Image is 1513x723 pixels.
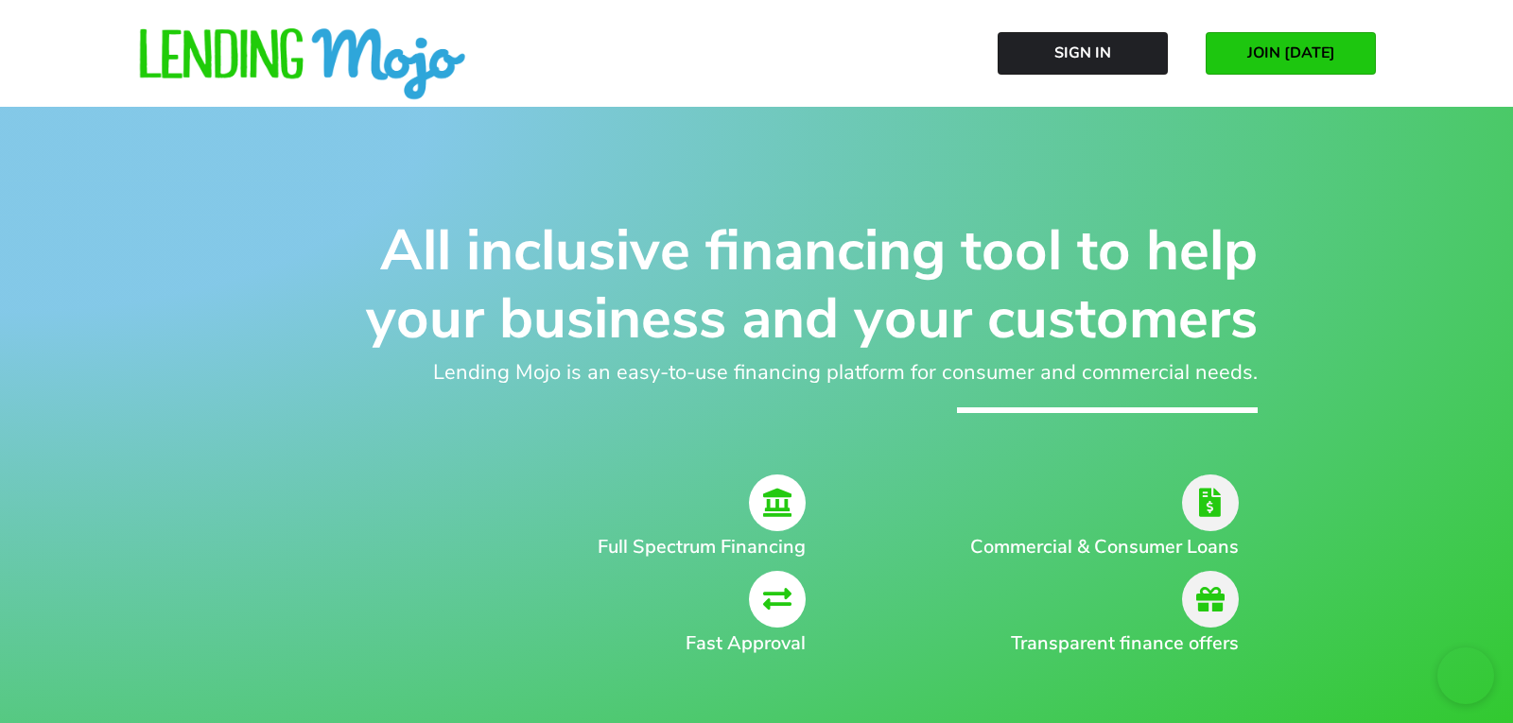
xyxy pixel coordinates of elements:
h2: Fast Approval [340,629,806,658]
a: JOIN [DATE] [1206,32,1376,75]
span: Sign In [1054,44,1111,61]
h2: Lending Mojo is an easy-to-use financing platform for consumer and commercial needs. [255,357,1258,388]
h2: Full Spectrum Financing [340,533,806,561]
span: JOIN [DATE] [1247,44,1335,61]
h1: All inclusive financing tool to help your business and your customers [255,216,1258,353]
img: lm-horizontal-logo [137,28,468,102]
h2: Commercial & Consumer Loans [938,533,1239,561]
a: Sign In [998,32,1168,75]
h2: Transparent finance offers [938,629,1239,658]
iframe: chat widget [1437,647,1494,704]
